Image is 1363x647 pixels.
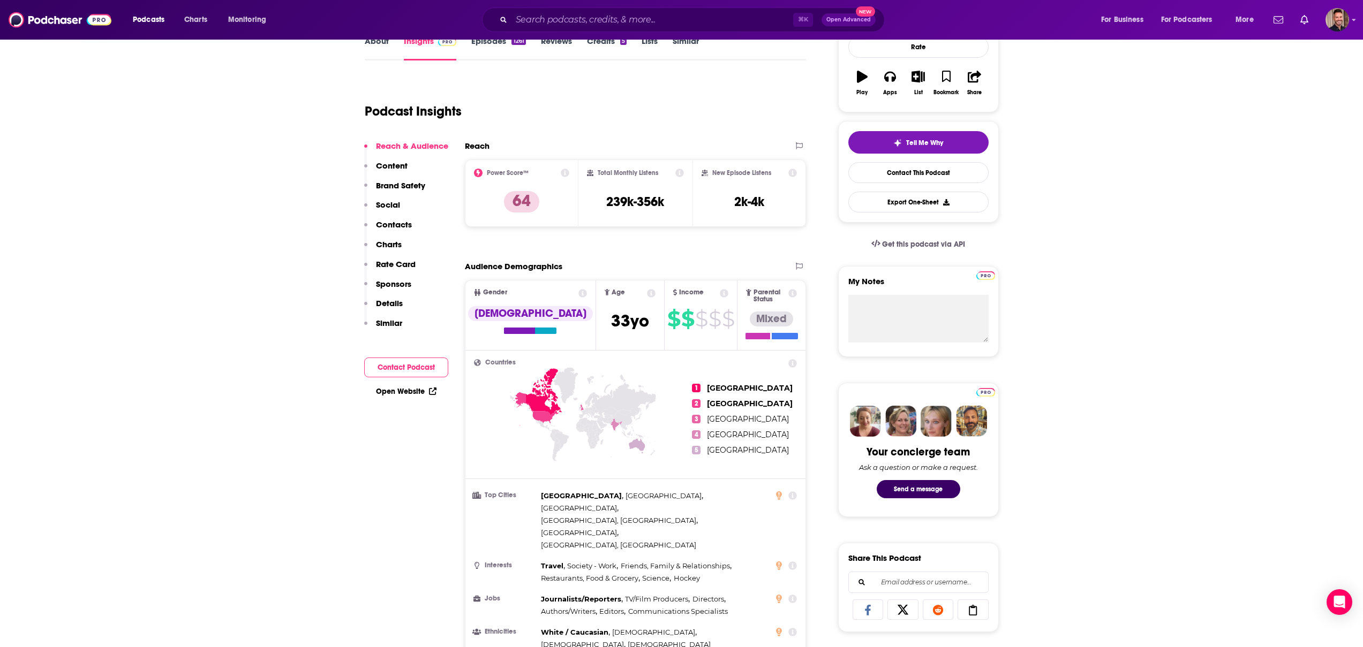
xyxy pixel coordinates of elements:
button: Export One-Sheet [848,192,989,212]
span: [GEOGRAPHIC_DATA] [541,528,617,537]
button: Contacts [364,219,412,239]
h3: Top Cities [474,492,537,499]
span: $ [695,310,707,328]
span: 33 yo [611,310,649,331]
div: Your concierge team [867,445,970,459]
span: [GEOGRAPHIC_DATA] [707,383,793,393]
a: Open Website [376,387,436,396]
p: Similar [376,318,402,328]
button: Share [960,64,988,102]
button: tell me why sparkleTell Me Why [848,131,989,154]
span: 3 [692,415,701,423]
img: Sydney Profile [850,406,881,437]
a: Pro website [976,270,995,280]
button: open menu [125,11,178,28]
span: , [541,572,640,584]
img: tell me why sparkle [893,139,902,147]
p: Social [376,200,400,210]
div: Rate [848,36,989,58]
p: Contacts [376,219,412,230]
button: open menu [1228,11,1267,28]
h2: Audience Demographics [465,261,562,271]
h3: Ethnicities [474,628,537,635]
span: 1 [692,384,701,392]
a: Charts [177,11,214,28]
img: Podchaser Pro [438,37,457,46]
img: User Profile [1326,8,1349,32]
h2: Reach [465,141,490,151]
a: Similar [673,36,699,60]
a: Pro website [976,386,995,397]
p: Charts [376,239,402,249]
button: Brand Safety [364,180,425,200]
span: For Podcasters [1161,12,1213,27]
span: Authors/Writers [541,607,596,615]
div: [DEMOGRAPHIC_DATA] [468,306,593,321]
a: Lists [642,36,658,60]
img: Podchaser - Follow, Share and Rate Podcasts [9,10,111,30]
h1: Podcast Insights [365,103,462,119]
button: Sponsors [364,279,411,299]
button: Reach & Audience [364,141,448,161]
a: Contact This Podcast [848,162,989,183]
p: Content [376,161,408,171]
div: Share [967,89,982,96]
span: , [541,514,698,527]
span: Society - Work [567,561,616,570]
span: [GEOGRAPHIC_DATA] [707,399,793,408]
a: Get this podcast via API [863,231,974,257]
span: Tell Me Why [906,139,943,147]
span: Income [679,289,704,296]
p: Brand Safety [376,180,425,191]
span: $ [709,310,721,328]
span: , [541,527,619,539]
button: Send a message [877,480,960,498]
span: [DEMOGRAPHIC_DATA] [612,628,695,636]
span: Communications Specialists [628,607,728,615]
span: , [567,560,618,572]
span: Hockey [674,574,700,582]
div: Bookmark [933,89,959,96]
span: New [856,6,875,17]
button: Rate Card [364,259,416,279]
img: Barbara Profile [885,406,916,437]
h3: 239k-356k [606,194,664,210]
h3: 2k-4k [734,194,764,210]
span: , [612,626,697,638]
div: Mixed [750,311,793,326]
input: Search podcasts, credits, & more... [511,11,793,28]
h2: Power Score™ [487,169,529,177]
button: Charts [364,239,402,259]
p: 64 [504,191,539,212]
label: My Notes [848,276,989,295]
button: Content [364,161,408,180]
span: [GEOGRAPHIC_DATA] [707,414,789,424]
button: Apps [876,64,904,102]
button: Similar [364,318,402,338]
span: Restaurants, Food & Grocery [541,574,638,582]
p: Sponsors [376,279,411,289]
button: Contact Podcast [364,357,448,377]
span: , [599,605,626,618]
div: 1261 [511,37,525,45]
a: Credits5 [587,36,627,60]
button: Play [848,64,876,102]
p: Rate Card [376,259,416,269]
span: , [642,572,671,584]
button: open menu [1154,11,1228,28]
div: Search followers [848,572,989,593]
span: Parental Status [754,289,787,303]
span: , [541,490,623,502]
span: $ [722,310,734,328]
a: About [365,36,389,60]
button: Social [364,200,400,219]
a: Copy Link [958,599,989,620]
span: Monitoring [228,12,266,27]
img: Podchaser Pro [976,388,995,397]
span: Editors [599,607,624,615]
span: [GEOGRAPHIC_DATA] [541,504,617,512]
span: , [621,560,732,572]
span: Open Advanced [826,17,871,22]
span: , [541,502,619,514]
span: Age [612,289,625,296]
